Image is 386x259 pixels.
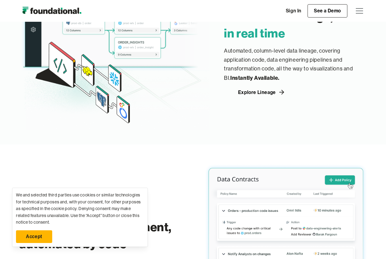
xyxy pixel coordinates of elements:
p: Automated, column-level data lineage, covering application code, data engineering pipelines and t... [224,47,367,83]
a: Accept [16,230,52,243]
a: home [19,5,84,17]
div: Explore Lineage [238,90,276,95]
a: Explore Lineage [224,87,299,97]
iframe: Chat Widget [277,189,386,259]
h3: End-to-end lineage, ‍ [224,8,367,42]
img: Foundational Logo [19,5,84,17]
strong: Instantly Available. [230,74,279,81]
span: in real time [224,25,285,41]
a: See a Demo [308,4,347,18]
div: menu [352,4,367,18]
div: We and selected third parties use cookies or similar technologies for technical purposes and, wit... [16,192,144,225]
a: Sign In [280,5,308,17]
